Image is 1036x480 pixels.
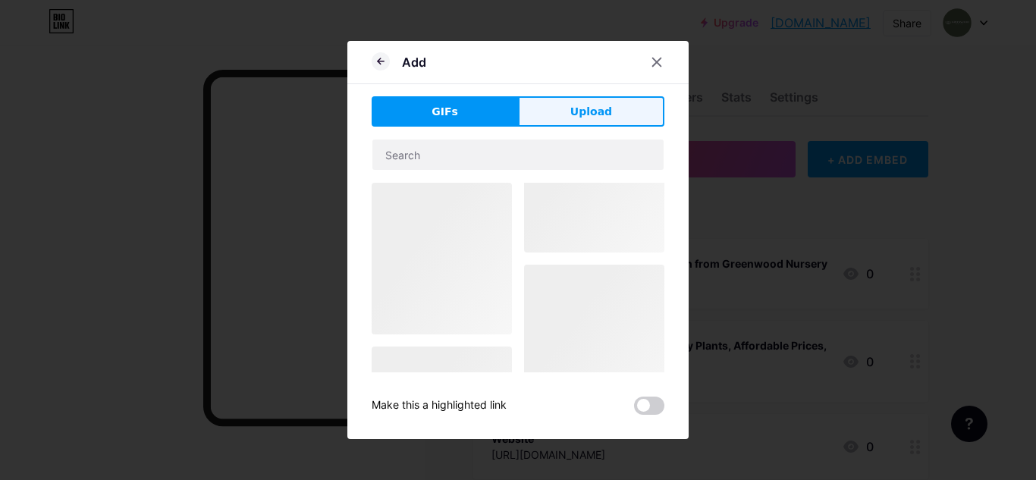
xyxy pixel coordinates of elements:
[372,96,518,127] button: GIFs
[402,53,426,71] div: Add
[518,96,664,127] button: Upload
[570,104,612,120] span: Upload
[372,397,507,415] div: Make this a highlighted link
[432,104,458,120] span: GIFs
[372,140,664,170] input: Search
